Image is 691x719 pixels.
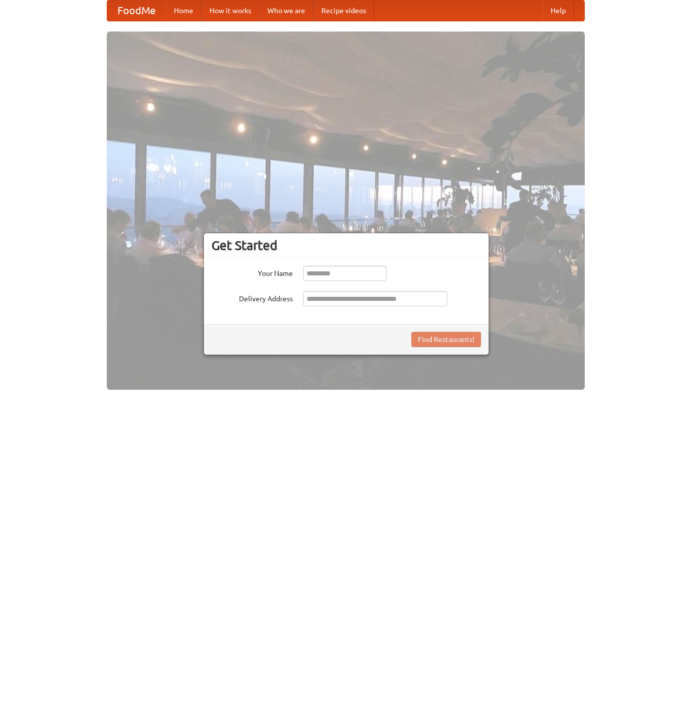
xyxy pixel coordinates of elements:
[313,1,374,21] a: Recipe videos
[212,291,293,304] label: Delivery Address
[543,1,574,21] a: Help
[411,332,481,347] button: Find Restaurants!
[166,1,201,21] a: Home
[212,266,293,278] label: Your Name
[107,1,166,21] a: FoodMe
[259,1,313,21] a: Who we are
[201,1,259,21] a: How it works
[212,238,481,253] h3: Get Started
